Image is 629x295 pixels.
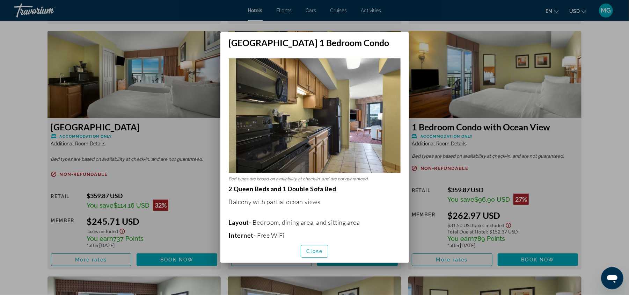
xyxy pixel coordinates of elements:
iframe: Button to launch messaging window [601,267,623,289]
b: Layout [229,218,249,226]
img: North Oceanview 1 Bedroom Condo [229,58,401,173]
span: Close [306,249,323,254]
p: Balcony with partial ocean views [229,198,401,206]
b: Internet [229,231,254,239]
p: Bed types are based on availability at check-in, and are not guaranteed. [229,177,401,181]
p: - Free WiFi [229,231,401,239]
button: Close [301,245,329,258]
strong: 2 Queen Beds and 1 Double Sofa Bed [229,185,336,193]
p: - Bedroom, dining area, and sitting area [229,218,401,226]
h2: [GEOGRAPHIC_DATA] 1 Bedroom Condo [220,32,409,48]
